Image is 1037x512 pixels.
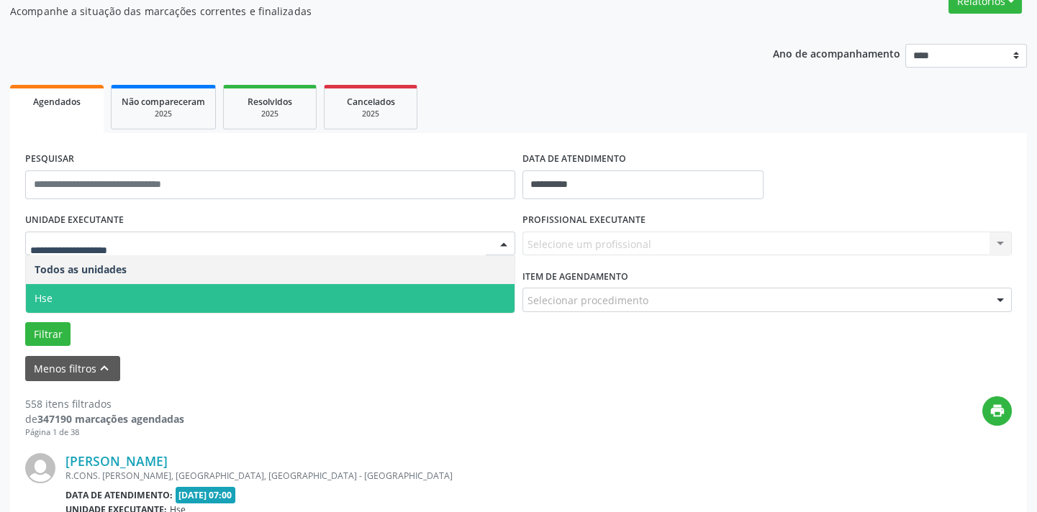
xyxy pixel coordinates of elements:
[25,396,184,411] div: 558 itens filtrados
[37,412,184,426] strong: 347190 marcações agendadas
[25,322,71,347] button: Filtrar
[122,96,205,108] span: Não compareceram
[65,489,173,501] b: Data de atendimento:
[25,209,124,232] label: UNIDADE EXECUTANTE
[65,453,168,469] a: [PERSON_NAME]
[176,487,236,503] span: [DATE] 07:00
[65,470,796,482] div: R.CONS. [PERSON_NAME], [GEOGRAPHIC_DATA], [GEOGRAPHIC_DATA] - [GEOGRAPHIC_DATA]
[33,96,81,108] span: Agendados
[10,4,722,19] p: Acompanhe a situação das marcações correntes e finalizadas
[122,109,205,119] div: 2025
[35,291,53,305] span: Hse
[335,109,407,119] div: 2025
[25,411,184,426] div: de
[522,148,626,170] label: DATA DE ATENDIMENTO
[773,44,900,62] p: Ano de acompanhamento
[25,148,74,170] label: PESQUISAR
[25,426,184,439] div: Página 1 de 38
[522,209,646,232] label: PROFISSIONAL EXECUTANTE
[990,403,1005,419] i: print
[982,396,1012,426] button: print
[527,293,648,308] span: Selecionar procedimento
[347,96,395,108] span: Cancelados
[25,356,120,381] button: Menos filtroskeyboard_arrow_up
[96,360,112,376] i: keyboard_arrow_up
[25,453,55,483] img: img
[522,265,628,288] label: Item de agendamento
[234,109,306,119] div: 2025
[35,262,127,276] span: Todos as unidades
[248,96,292,108] span: Resolvidos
